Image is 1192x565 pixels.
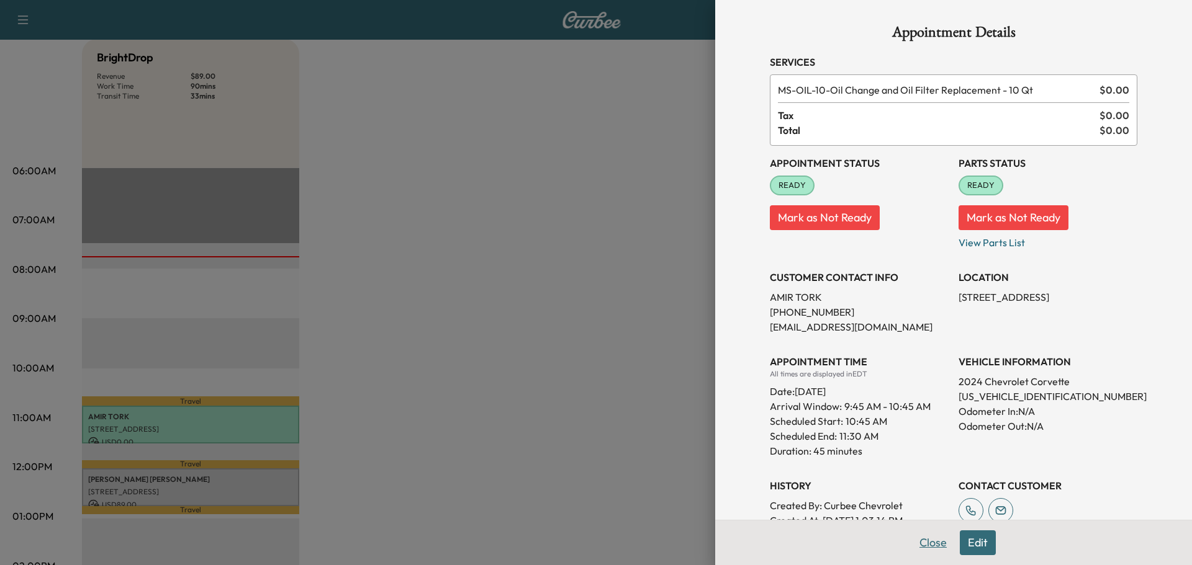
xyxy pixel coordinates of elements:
div: All times are displayed in EDT [770,369,949,379]
p: 11:30 AM [839,429,878,443]
p: [EMAIL_ADDRESS][DOMAIN_NAME] [770,319,949,334]
h3: Appointment Status [770,156,949,171]
p: [STREET_ADDRESS] [959,290,1137,305]
p: Odometer In: N/A [959,404,1137,419]
p: Created At : [DATE] 1:03:14 PM [770,513,949,528]
p: [US_VEHICLE_IDENTIFICATION_NUMBER] [959,389,1137,404]
p: Scheduled End: [770,429,837,443]
h1: Appointment Details [770,25,1137,45]
button: Close [911,530,955,555]
h3: Parts Status [959,156,1137,171]
span: 9:45 AM - 10:45 AM [844,399,931,414]
span: $ 0.00 [1099,82,1129,97]
p: 2024 Chevrolet Corvette [959,374,1137,389]
span: $ 0.00 [1099,123,1129,138]
span: Oil Change and Oil Filter Replacement - 10 Qt [778,82,1095,97]
p: Arrival Window: [770,399,949,414]
div: Date: [DATE] [770,379,949,399]
p: [PHONE_NUMBER] [770,305,949,319]
p: Duration: 45 minutes [770,443,949,458]
span: Tax [778,108,1099,123]
h3: CUSTOMER CONTACT INFO [770,270,949,285]
h3: APPOINTMENT TIME [770,354,949,369]
button: Mark as Not Ready [959,205,1068,230]
p: AMIR TORK [770,290,949,305]
h3: CONTACT CUSTOMER [959,478,1137,493]
span: READY [771,179,813,192]
button: Mark as Not Ready [770,205,880,230]
h3: History [770,478,949,493]
p: Odometer Out: N/A [959,419,1137,434]
p: Scheduled Start: [770,414,843,429]
span: READY [960,179,1002,192]
span: Total [778,123,1099,138]
button: Edit [960,530,996,555]
span: $ 0.00 [1099,108,1129,123]
p: View Parts List [959,230,1137,250]
h3: Services [770,55,1137,69]
h3: LOCATION [959,270,1137,285]
p: 10:45 AM [846,414,887,429]
p: Created By : Curbee Chevrolet [770,498,949,513]
h3: VEHICLE INFORMATION [959,354,1137,369]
